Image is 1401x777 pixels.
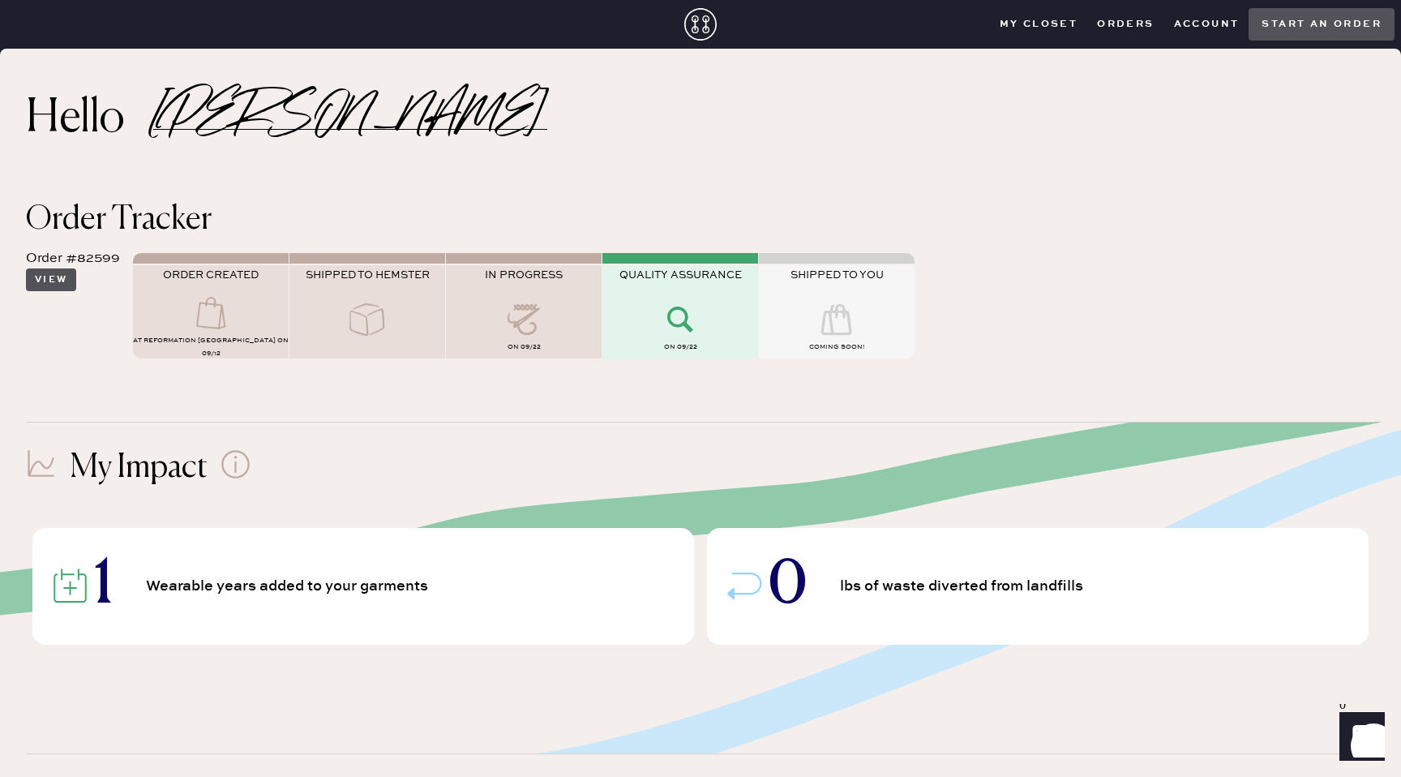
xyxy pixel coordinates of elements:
[769,558,807,615] span: 0
[94,558,113,615] span: 1
[1249,8,1395,41] button: Start an order
[26,249,120,268] div: Order #82599
[1087,12,1163,36] button: Orders
[619,268,742,281] span: QUALITY ASSURANCE
[146,579,435,594] span: Wearable years added to your garments
[133,337,289,358] span: AT Reformation [GEOGRAPHIC_DATA] on 09/12
[306,268,430,281] span: SHIPPED TO HEMSTER
[1164,12,1249,36] button: Account
[840,579,1090,594] span: lbs of waste diverted from landfills
[485,268,563,281] span: IN PROGRESS
[26,204,212,236] span: Order Tracker
[990,12,1088,36] button: My Closet
[26,268,76,291] button: View
[26,100,153,139] h2: Hello
[790,268,884,281] span: SHIPPED TO YOU
[664,343,697,351] span: on 09/22
[153,109,547,130] h2: [PERSON_NAME]
[809,343,864,351] span: COMING SOON!
[163,268,259,281] span: ORDER CREATED
[70,449,208,487] h1: My Impact
[508,343,541,351] span: on 09/22
[1324,704,1394,774] iframe: Front Chat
